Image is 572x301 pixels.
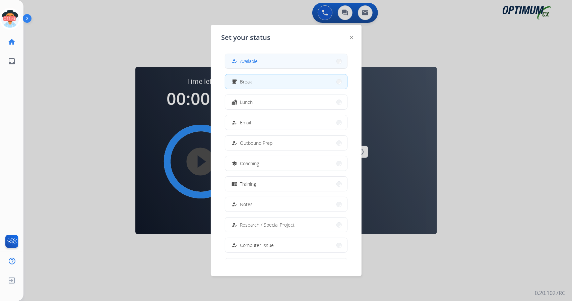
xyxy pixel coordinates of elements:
[225,218,347,232] button: Research / Special Project
[225,156,347,171] button: Coaching
[225,54,347,68] button: Available
[225,95,347,109] button: Lunch
[232,140,237,146] mat-icon: how_to_reg
[225,115,347,130] button: Email
[8,38,16,46] mat-icon: home
[221,33,271,42] span: Set your status
[232,222,237,228] mat-icon: how_to_reg
[225,177,347,191] button: Training
[232,120,237,125] mat-icon: how_to_reg
[240,78,252,85] span: Break
[225,258,347,273] button: Internet Issue
[240,99,253,106] span: Lunch
[350,36,353,39] img: close-button
[240,119,251,126] span: Email
[225,136,347,150] button: Outbound Prep
[232,242,237,248] mat-icon: how_to_reg
[240,242,274,249] span: Computer Issue
[232,99,237,105] mat-icon: fastfood
[8,57,16,65] mat-icon: inbox
[232,201,237,207] mat-icon: how_to_reg
[232,181,237,187] mat-icon: menu_book
[535,289,565,297] p: 0.20.1027RC
[225,74,347,89] button: Break
[240,139,273,146] span: Outbound Prep
[240,221,295,228] span: Research / Special Project
[232,161,237,166] mat-icon: school
[240,58,258,65] span: Available
[240,180,256,187] span: Training
[240,201,253,208] span: Notes
[240,160,259,167] span: Coaching
[232,58,237,64] mat-icon: how_to_reg
[225,238,347,252] button: Computer Issue
[232,79,237,84] mat-icon: free_breakfast
[225,197,347,212] button: Notes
